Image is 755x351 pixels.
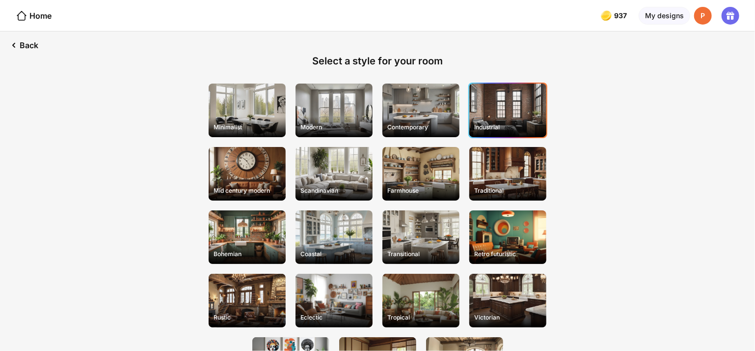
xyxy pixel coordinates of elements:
[639,7,690,25] div: My designs
[297,183,372,198] div: Scandinavian
[470,246,545,262] div: Retro futuristic
[210,310,285,325] div: Rustic
[210,246,285,262] div: Bohemian
[383,310,458,325] div: Tropical
[470,310,545,325] div: Victorian
[470,119,545,135] div: Industrial
[383,246,458,262] div: Transitional
[16,10,52,22] div: Home
[210,119,285,135] div: Minimalist
[383,183,458,198] div: Farmhouse
[383,119,458,135] div: Contemporary
[297,310,372,325] div: Eclectic
[210,183,285,198] div: Mid century modern
[614,12,629,20] span: 937
[694,7,712,25] div: P
[470,183,545,198] div: Traditional
[297,119,372,135] div: Modern
[312,55,443,67] div: Select a style for your room
[297,246,372,262] div: Coastal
